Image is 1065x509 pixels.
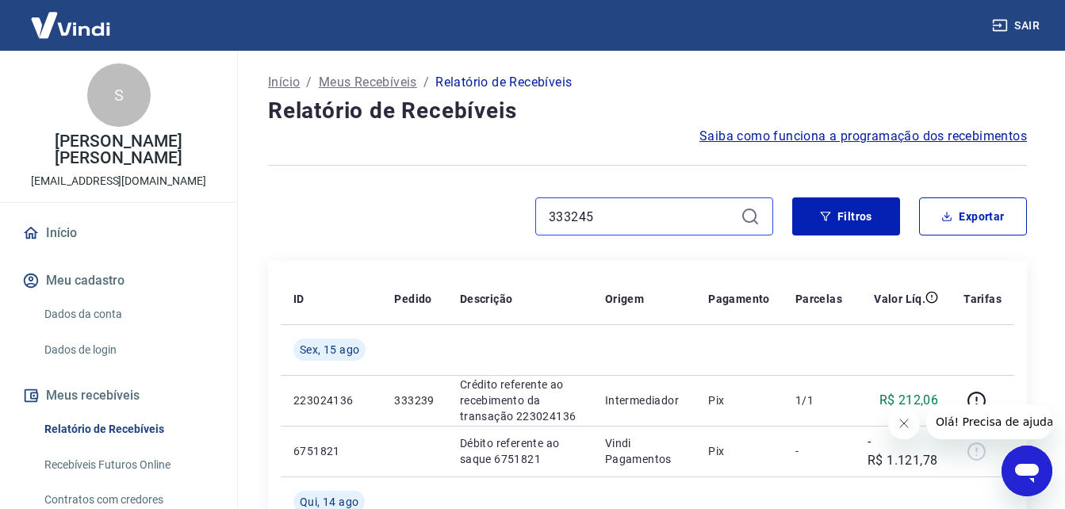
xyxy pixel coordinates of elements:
[423,73,429,92] p: /
[460,291,513,307] p: Descrição
[31,173,206,189] p: [EMAIL_ADDRESS][DOMAIN_NAME]
[19,263,218,298] button: Meu cadastro
[293,443,369,459] p: 6751821
[268,73,300,92] a: Início
[708,291,770,307] p: Pagamento
[868,432,938,470] p: -R$ 1.121,78
[708,392,770,408] p: Pix
[460,435,580,467] p: Débito referente ao saque 6751821
[605,392,683,408] p: Intermediador
[19,378,218,413] button: Meus recebíveis
[963,291,1002,307] p: Tarifas
[19,1,122,49] img: Vindi
[38,298,218,331] a: Dados da conta
[879,391,939,410] p: R$ 212,06
[10,11,133,24] span: Olá! Precisa de ajuda?
[300,342,359,358] span: Sex, 15 ago
[306,73,312,92] p: /
[795,291,842,307] p: Parcelas
[792,197,900,235] button: Filtros
[13,133,224,166] p: [PERSON_NAME] [PERSON_NAME]
[87,63,151,127] div: S
[394,392,434,408] p: 333239
[795,443,842,459] p: -
[38,413,218,446] a: Relatório de Recebíveis
[605,291,644,307] p: Origem
[699,127,1027,146] a: Saiba como funciona a programação dos recebimentos
[919,197,1027,235] button: Exportar
[1002,446,1052,496] iframe: Botão para abrir a janela de mensagens
[38,334,218,366] a: Dados de login
[708,443,770,459] p: Pix
[795,392,842,408] p: 1/1
[435,73,572,92] p: Relatório de Recebíveis
[268,95,1027,127] h4: Relatório de Recebíveis
[319,73,417,92] a: Meus Recebíveis
[38,449,218,481] a: Recebíveis Futuros Online
[293,291,305,307] p: ID
[989,11,1046,40] button: Sair
[293,392,369,408] p: 223024136
[888,408,920,439] iframe: Fechar mensagem
[874,291,925,307] p: Valor Líq.
[19,216,218,251] a: Início
[926,404,1052,439] iframe: Mensagem da empresa
[549,205,734,228] input: Busque pelo número do pedido
[460,377,580,424] p: Crédito referente ao recebimento da transação 223024136
[605,435,683,467] p: Vindi Pagamentos
[394,291,431,307] p: Pedido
